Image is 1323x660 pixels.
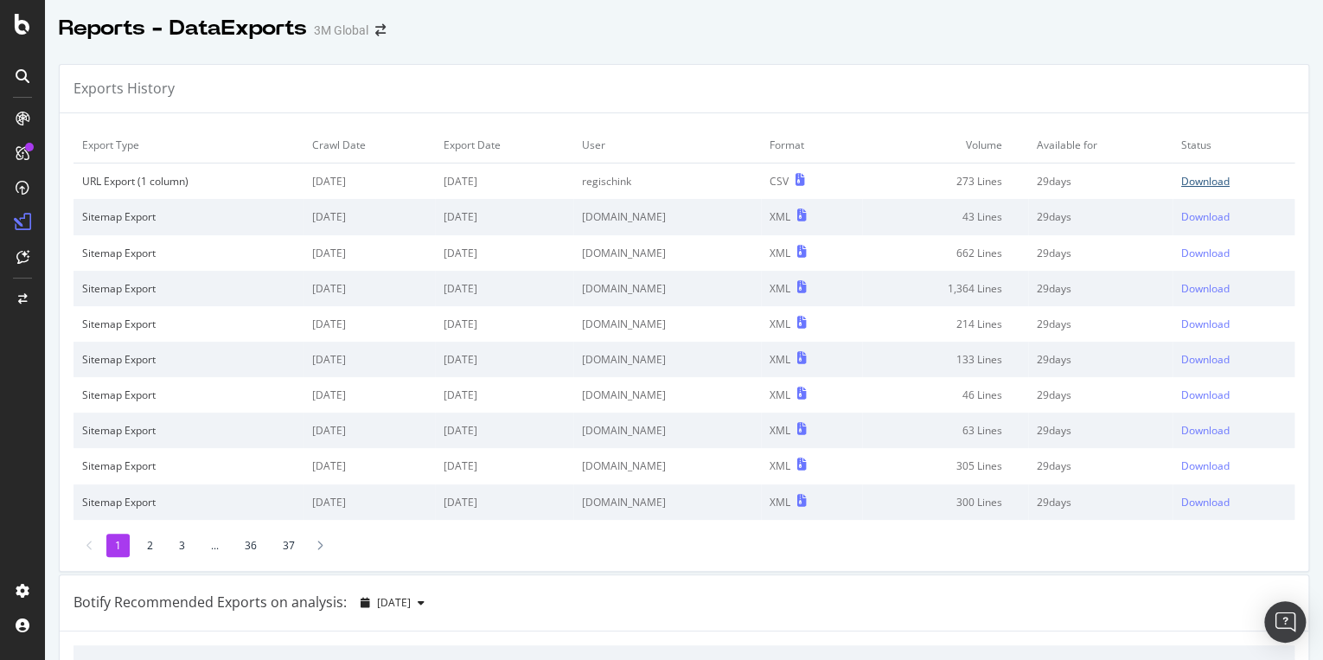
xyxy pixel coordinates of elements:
[862,306,1027,342] td: 214 Lines
[304,271,435,306] td: [DATE]
[435,413,573,448] td: [DATE]
[573,448,761,484] td: [DOMAIN_NAME]
[1181,458,1286,473] a: Download
[1264,601,1306,643] div: Open Intercom Messenger
[435,484,573,520] td: [DATE]
[862,448,1027,484] td: 305 Lines
[862,342,1027,377] td: 133 Lines
[1173,127,1294,163] td: Status
[82,281,295,296] div: Sitemap Export
[304,484,435,520] td: [DATE]
[435,377,573,413] td: [DATE]
[82,388,295,402] div: Sitemap Export
[770,495,790,509] div: XML
[73,127,304,163] td: Export Type
[1028,306,1173,342] td: 29 days
[573,271,761,306] td: [DOMAIN_NAME]
[1028,271,1173,306] td: 29 days
[1181,209,1286,224] a: Download
[573,306,761,342] td: [DOMAIN_NAME]
[1028,484,1173,520] td: 29 days
[314,22,368,39] div: 3M Global
[573,342,761,377] td: [DOMAIN_NAME]
[82,246,295,260] div: Sitemap Export
[82,174,295,189] div: URL Export (1 column)
[435,306,573,342] td: [DATE]
[770,423,790,438] div: XML
[1181,495,1230,509] div: Download
[573,235,761,271] td: [DOMAIN_NAME]
[1181,388,1230,402] div: Download
[82,352,295,367] div: Sitemap Export
[435,163,573,200] td: [DATE]
[1181,246,1286,260] a: Download
[1181,281,1286,296] a: Download
[170,534,194,557] li: 3
[770,352,790,367] div: XML
[573,377,761,413] td: [DOMAIN_NAME]
[1181,317,1230,331] div: Download
[82,458,295,473] div: Sitemap Export
[59,14,307,43] div: Reports - DataExports
[862,127,1027,163] td: Volume
[304,413,435,448] td: [DATE]
[770,246,790,260] div: XML
[106,534,130,557] li: 1
[573,163,761,200] td: regischink
[236,534,265,557] li: 36
[1028,448,1173,484] td: 29 days
[1028,377,1173,413] td: 29 days
[573,413,761,448] td: [DOMAIN_NAME]
[1181,495,1286,509] a: Download
[1028,199,1173,234] td: 29 days
[573,484,761,520] td: [DOMAIN_NAME]
[573,199,761,234] td: [DOMAIN_NAME]
[82,495,295,509] div: Sitemap Export
[1181,174,1286,189] a: Download
[770,174,789,189] div: CSV
[1181,352,1286,367] a: Download
[770,317,790,331] div: XML
[862,163,1027,200] td: 273 Lines
[862,199,1027,234] td: 43 Lines
[73,79,175,99] div: Exports History
[770,388,790,402] div: XML
[1181,281,1230,296] div: Download
[862,413,1027,448] td: 63 Lines
[1181,246,1230,260] div: Download
[1028,127,1173,163] td: Available for
[304,235,435,271] td: [DATE]
[82,423,295,438] div: Sitemap Export
[1028,342,1173,377] td: 29 days
[862,271,1027,306] td: 1,364 Lines
[82,317,295,331] div: Sitemap Export
[1181,423,1286,438] a: Download
[1181,458,1230,473] div: Download
[354,589,431,617] button: [DATE]
[573,127,761,163] td: User
[304,127,435,163] td: Crawl Date
[862,235,1027,271] td: 662 Lines
[1181,352,1230,367] div: Download
[770,281,790,296] div: XML
[304,199,435,234] td: [DATE]
[435,199,573,234] td: [DATE]
[761,127,862,163] td: Format
[1181,317,1286,331] a: Download
[202,534,227,557] li: ...
[1028,163,1173,200] td: 29 days
[435,342,573,377] td: [DATE]
[770,209,790,224] div: XML
[862,377,1027,413] td: 46 Lines
[1181,209,1230,224] div: Download
[770,458,790,473] div: XML
[304,377,435,413] td: [DATE]
[435,271,573,306] td: [DATE]
[435,127,573,163] td: Export Date
[274,534,304,557] li: 37
[304,163,435,200] td: [DATE]
[73,593,347,612] div: Botify Recommended Exports on analysis:
[1181,388,1286,402] a: Download
[377,595,411,610] span: 2025 Sep. 14th
[1028,413,1173,448] td: 29 days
